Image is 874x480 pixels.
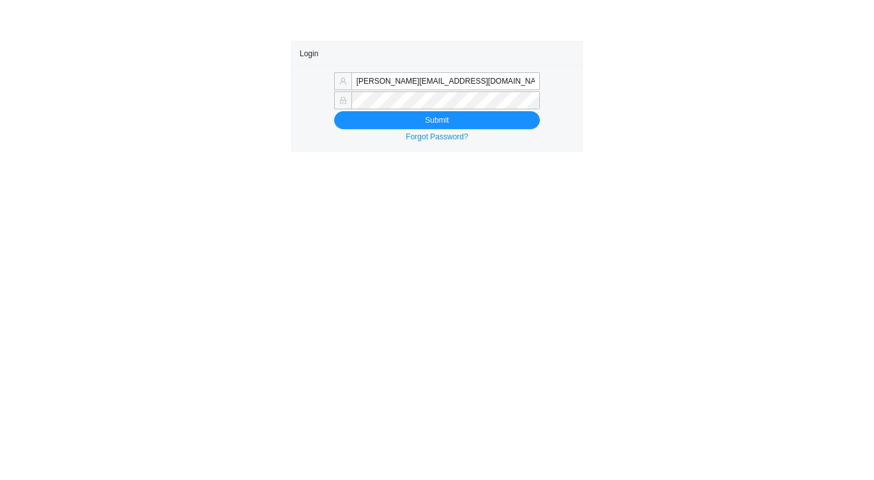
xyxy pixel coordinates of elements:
[425,114,448,127] span: Submit
[406,132,468,141] a: Forgot Password?
[339,97,347,104] span: lock
[334,111,540,129] button: Submit
[351,72,540,90] input: Email
[300,42,574,65] div: Login
[339,77,347,85] span: user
